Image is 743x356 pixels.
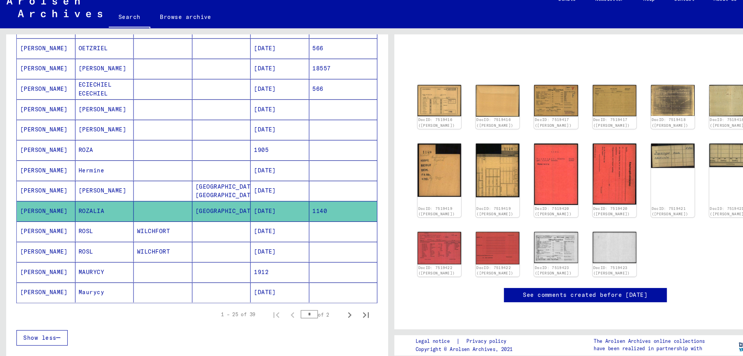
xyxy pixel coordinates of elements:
a: DocID: 7519420 ([PERSON_NAME]) [508,206,543,216]
img: 002.jpg [452,230,493,261]
mat-cell: [DATE] [238,105,294,124]
mat-cell: [PERSON_NAME] [72,182,127,201]
p: The Arolsen Archives online collections [564,331,669,338]
img: 002.jpg [452,91,493,121]
mat-cell: 566 [294,47,358,66]
mat-cell: [PERSON_NAME] [16,47,72,66]
a: DocID: 7519423 ([PERSON_NAME]) [563,262,598,272]
a: DocID: 7519417 ([PERSON_NAME]) [563,122,598,131]
a: DocID: 7519422 ([PERSON_NAME]) [453,262,488,272]
a: DocID: 7519416 ([PERSON_NAME]) [453,122,488,131]
img: yv_logo.png [700,328,729,347]
a: Legal notice [395,330,433,339]
mat-cell: Maurycy [72,279,127,298]
mat-cell: 1140 [294,201,358,220]
mat-cell: [PERSON_NAME] [16,221,72,240]
a: DocID: 7519421 ([PERSON_NAME]) [619,206,654,216]
mat-cell: [PERSON_NAME] [16,240,72,259]
img: Zustimmung ändern [709,322,728,341]
mat-cell: [PERSON_NAME] [72,124,127,143]
button: Previous page [270,301,286,317]
a: DocID: 7519420 ([PERSON_NAME]) [563,206,598,216]
a: See comments created before [DATE] [497,286,615,295]
mat-cell: [DATE] [238,85,294,104]
a: DocID: 7519417 ([PERSON_NAME]) [508,122,543,131]
mat-cell: [PERSON_NAME] [16,85,72,104]
img: 002.jpg [674,146,715,169]
a: DocID: 7519422 ([PERSON_NAME]) [397,262,432,272]
mat-cell: [PERSON_NAME] [72,105,127,124]
mat-cell: [DATE] [238,47,294,66]
p: have been realized in partnership with [564,338,669,345]
mat-cell: [DATE] [238,201,294,220]
mat-cell: 1905 [238,143,294,162]
mat-cell: [DATE] [238,279,294,298]
p: Copyright © Arolsen Archives, 2021 [395,339,490,346]
mat-cell: OETZRIEL [72,47,127,66]
img: 001.jpg [397,91,438,121]
mat-cell: ROZA [72,143,127,162]
mat-cell: [DATE] [238,182,294,201]
mat-cell: [PERSON_NAME] [16,182,72,201]
a: DocID: 7519419 ([PERSON_NAME]) [453,206,488,216]
a: Search [103,17,143,37]
a: DocID: 7519419 ([PERSON_NAME]) [397,206,432,216]
button: Show less [15,324,64,339]
mat-cell: WILCHFORT [127,240,183,259]
div: of 2 [286,305,324,313]
mat-cell: [DATE] [238,221,294,240]
mat-cell: [DATE] [238,240,294,259]
mat-cell: [PERSON_NAME] [72,66,127,85]
mat-cell: [PERSON_NAME] [16,105,72,124]
div: 1 – 25 of 39 [210,306,242,313]
img: 002.jpg [563,146,604,204]
img: Arolsen_neg.svg [6,7,97,27]
mat-cell: ROSL [72,221,127,240]
img: 001.jpg [507,91,549,121]
mat-cell: [PERSON_NAME] [16,163,72,182]
mat-cell: Hermine [72,163,127,182]
img: 002.jpg [563,91,604,121]
mat-cell: [PERSON_NAME] [16,143,72,162]
mat-cell: 18557 [294,66,358,85]
img: 001.jpg [618,146,660,170]
a: Privacy policy [437,330,490,339]
a: DocID: 7519421 ([PERSON_NAME]) [674,206,709,216]
a: DocID: 7519423 ([PERSON_NAME]) [508,262,543,272]
mat-cell: [GEOGRAPHIC_DATA] [GEOGRAPHIC_DATA] [183,182,238,201]
button: First page [255,301,270,317]
button: Next page [324,301,340,317]
mat-cell: ROSL [72,240,127,259]
a: DocID: 7519418 ([PERSON_NAME]) [619,122,654,131]
a: DocID: 7519416 ([PERSON_NAME]) [397,122,432,131]
mat-cell: ECIECHIEL ECECHIEL [72,85,127,104]
mat-cell: [DATE] [238,124,294,143]
img: 001.jpg [397,230,438,261]
mat-cell: [PERSON_NAME] [16,279,72,298]
mat-cell: WILCHFORT [127,221,183,240]
mat-cell: [PERSON_NAME] [16,124,72,143]
mat-cell: [PERSON_NAME] [16,259,72,278]
mat-cell: 1912 [238,259,294,278]
mat-cell: [DATE] [238,163,294,182]
mat-cell: [PERSON_NAME] [16,66,72,85]
img: 001.jpg [507,146,549,205]
mat-cell: [DATE] [238,66,294,85]
a: Browse archive [143,17,210,36]
button: Last page [340,301,355,317]
span: Show less [22,328,53,335]
mat-select-trigger: EN [718,7,724,12]
mat-cell: [GEOGRAPHIC_DATA] [183,201,238,220]
img: 002.jpg [563,230,604,260]
mat-cell: 566 [294,85,358,104]
img: 001.jpg [397,146,438,198]
img: 001.jpg [618,91,660,120]
img: 002.jpg [452,146,493,198]
mat-cell: MAURYCY [72,259,127,278]
mat-cell: [PERSON_NAME] [16,201,72,220]
a: DocID: 7519418 ([PERSON_NAME]) [674,122,709,131]
mat-cell: ROZALIA [72,201,127,220]
img: 002.jpg [674,91,715,121]
img: 001.jpg [507,230,549,260]
div: | [395,330,490,339]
